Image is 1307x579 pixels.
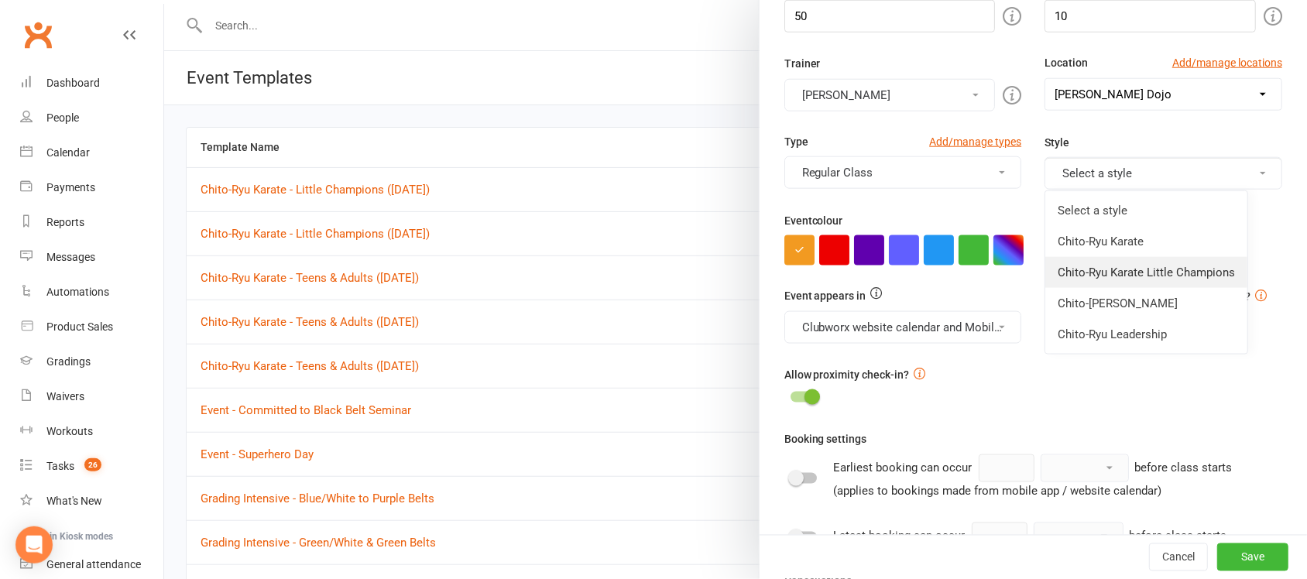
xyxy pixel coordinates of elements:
a: Reports [20,205,163,240]
div: (applies to bookings made from mobile app / website calendar) [834,482,1233,501]
div: Messages [46,251,95,263]
a: Select a style [1045,195,1247,226]
div: Reports [46,216,84,228]
div: People [46,111,79,124]
div: Calendar [46,146,90,159]
button: Cancel [1149,543,1208,571]
div: before class starts [1135,459,1233,478]
a: Chito-Ryu Leadership [1045,319,1247,350]
div: Dashboard [46,77,100,89]
label: Location [1045,54,1088,71]
a: Chito-Ryu Karate Little Champions [1045,257,1247,288]
div: Tasks [46,460,74,472]
span: 26 [84,458,101,471]
label: Booking settings [784,430,867,447]
label: Allow proximity check-in? [784,366,910,383]
a: Tasks 26 [20,449,163,484]
div: Automations [46,286,109,298]
div: Open Intercom Messenger [15,526,53,564]
div: Gradings [46,355,91,368]
div: before class starts [1130,527,1227,546]
a: Chito-Ryu Karate [1045,226,1247,257]
label: Trainer [784,55,821,72]
div: Product Sales [46,320,113,333]
div: Latest booking can occur [834,522,1227,550]
a: Workouts [20,414,163,449]
div: What's New [46,495,102,507]
div: General attendance [46,558,141,570]
a: Payments [20,170,163,205]
div: Payments [46,181,95,194]
button: Add/manage types [929,133,1021,150]
label: Style [1045,134,1069,151]
a: Dashboard [20,66,163,101]
a: People [20,101,163,135]
button: Clubworx website calendar and Mobile app, Class kiosk mode, Book & Pay, Roll call [784,311,1022,344]
a: Messages [20,240,163,275]
label: Type [784,133,808,150]
label: Event appears in [784,287,866,304]
div: Workouts [46,425,93,437]
a: Chito-[PERSON_NAME] [1045,288,1247,319]
a: Waivers [20,379,163,414]
a: Product Sales [20,310,163,344]
button: [PERSON_NAME] [784,79,996,111]
a: Calendar [20,135,163,170]
button: Add/manage locations [1172,54,1282,71]
a: Automations [20,275,163,310]
button: Regular Class [784,156,1022,189]
a: What's New [20,484,163,519]
label: Event colour [784,212,843,229]
div: Earliest booking can occur [834,454,1233,501]
a: Clubworx [19,15,57,54]
button: Save [1217,543,1288,571]
button: Select a style [1045,157,1282,190]
a: Gradings [20,344,163,379]
div: Waivers [46,390,84,403]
